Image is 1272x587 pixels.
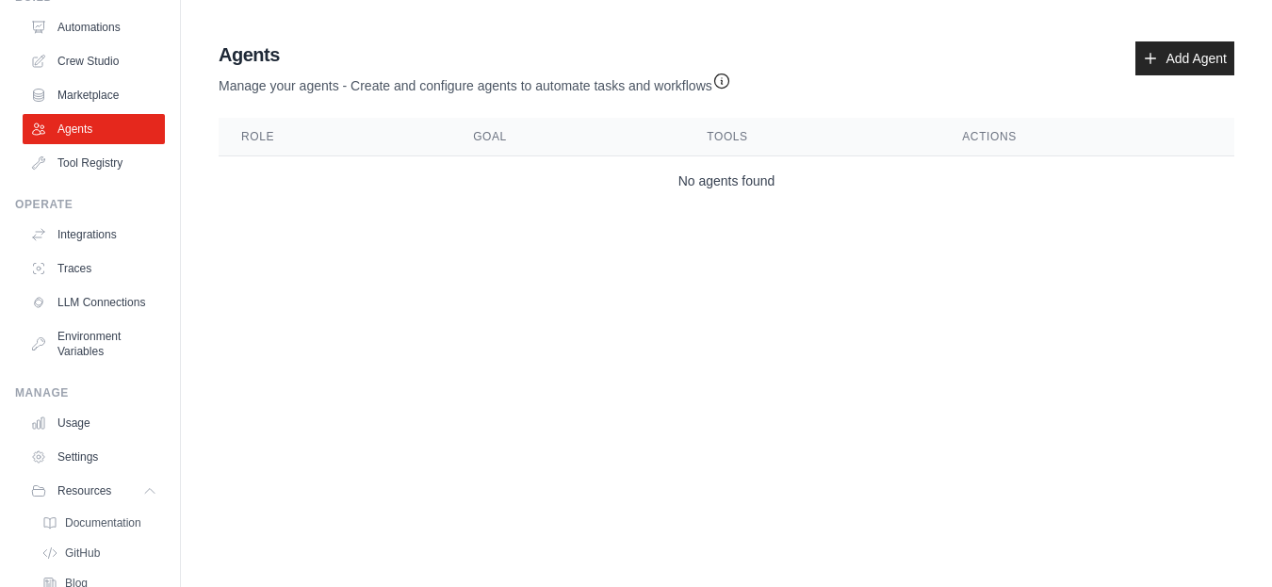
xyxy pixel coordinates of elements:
div: Manage [15,385,165,400]
span: Resources [57,483,111,498]
a: Usage [23,408,165,438]
span: Documentation [65,515,141,530]
th: Role [219,118,450,156]
p: Manage your agents - Create and configure agents to automate tasks and workflows [219,68,731,95]
a: Automations [23,12,165,42]
a: LLM Connections [23,287,165,318]
a: Add Agent [1135,41,1234,75]
a: Crew Studio [23,46,165,76]
th: Actions [939,118,1234,156]
a: Settings [23,442,165,472]
a: Agents [23,114,165,144]
td: No agents found [219,156,1234,206]
a: Environment Variables [23,321,165,367]
a: Documentation [34,510,165,536]
th: Tools [684,118,939,156]
th: Goal [450,118,684,156]
a: Marketplace [23,80,165,110]
a: Tool Registry [23,148,165,178]
button: Resources [23,476,165,506]
span: GitHub [65,546,100,561]
a: GitHub [34,540,165,566]
a: Traces [23,253,165,284]
a: Integrations [23,220,165,250]
div: Operate [15,197,165,212]
h2: Agents [219,41,731,68]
